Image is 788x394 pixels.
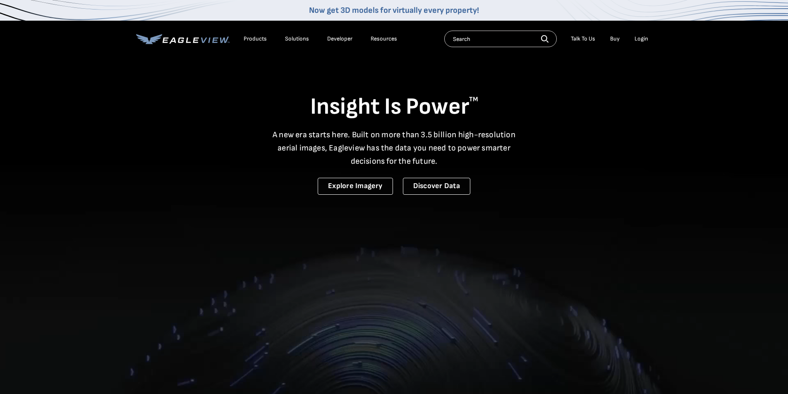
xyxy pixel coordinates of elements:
[610,35,620,43] a: Buy
[268,128,521,168] p: A new era starts here. Built on more than 3.5 billion high-resolution aerial images, Eagleview ha...
[403,178,470,195] a: Discover Data
[285,35,309,43] div: Solutions
[136,93,652,122] h1: Insight Is Power
[318,178,393,195] a: Explore Imagery
[635,35,648,43] div: Login
[444,31,557,47] input: Search
[469,96,478,103] sup: TM
[309,5,479,15] a: Now get 3D models for virtually every property!
[244,35,267,43] div: Products
[327,35,352,43] a: Developer
[371,35,397,43] div: Resources
[571,35,595,43] div: Talk To Us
